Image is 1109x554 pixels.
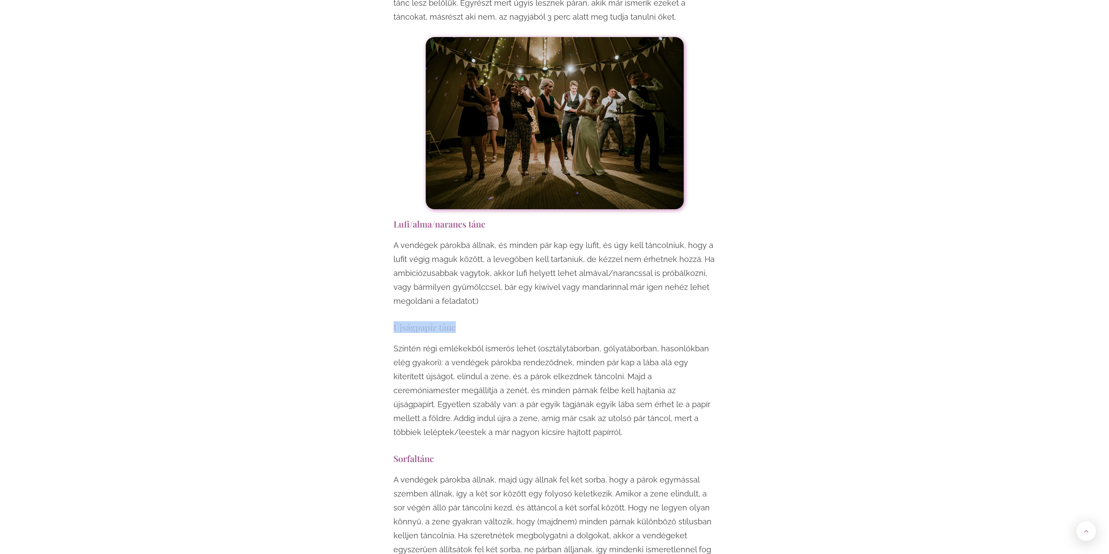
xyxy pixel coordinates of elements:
p: Szintén régi emlékekből ismerős lehet (osztálytáborban, gólyatáborban, hasonlókban elég gyakori):... [393,342,716,439]
h3: Sorfaltánc [393,452,716,464]
h3: Újságpapír tánc [393,321,716,333]
h3: Lufi/alma/narancs tánc [393,218,716,230]
p: A vendégek párokba állnak, és minden pár kap egy lufit, és úgy kell táncolniuk, hogy a lufit végi... [393,238,716,308]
